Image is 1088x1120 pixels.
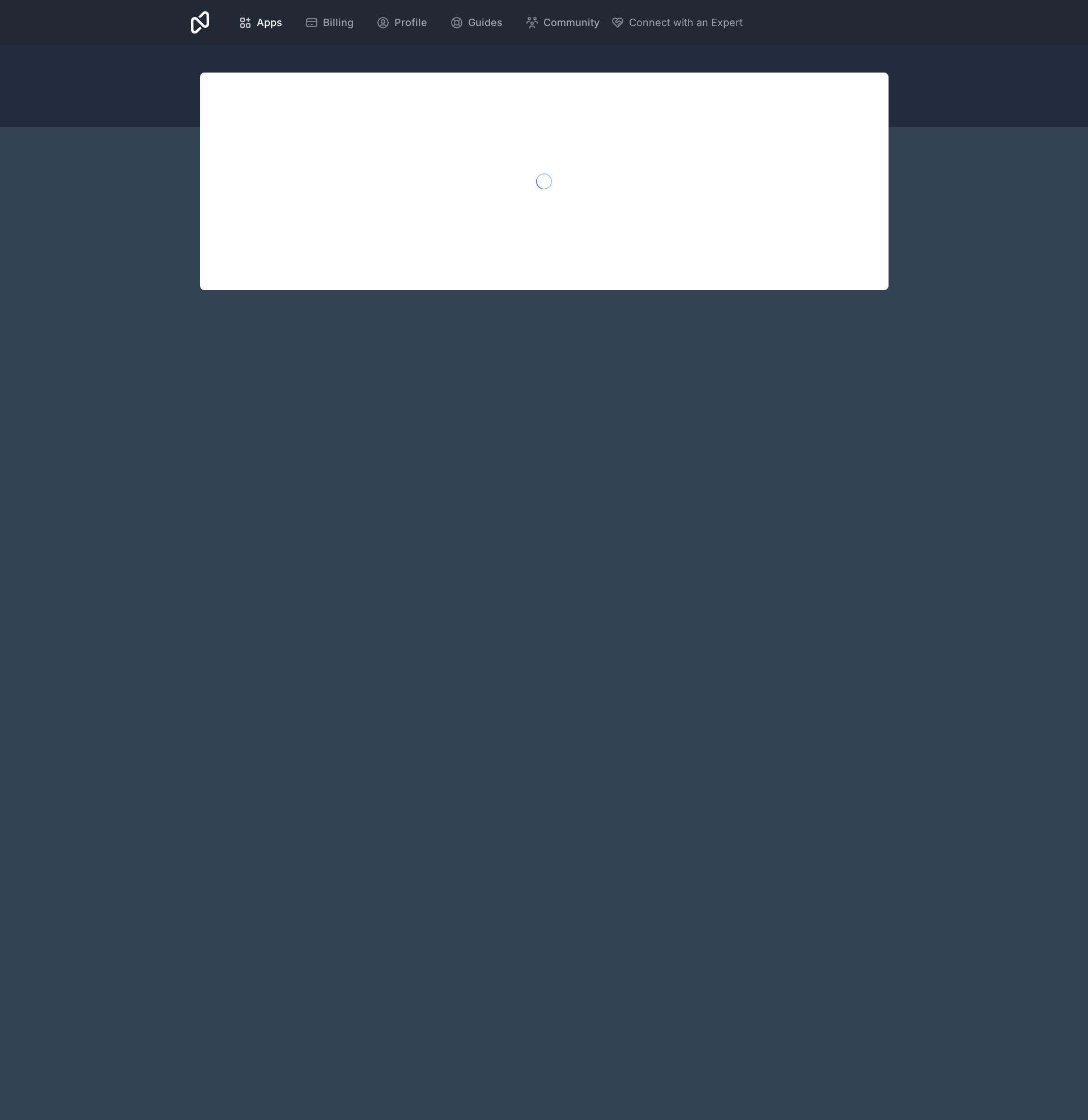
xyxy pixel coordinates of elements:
[394,15,427,31] span: Profile
[229,10,291,35] a: Apps
[323,15,354,31] span: Billing
[543,15,600,31] span: Community
[468,15,503,31] span: Guides
[257,15,282,31] span: Apps
[441,10,512,35] a: Guides
[367,10,436,35] a: Profile
[611,15,743,31] button: Connect with an Expert
[516,10,609,35] a: Community
[629,15,743,31] span: Connect with an Expert
[296,10,363,35] a: Billing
